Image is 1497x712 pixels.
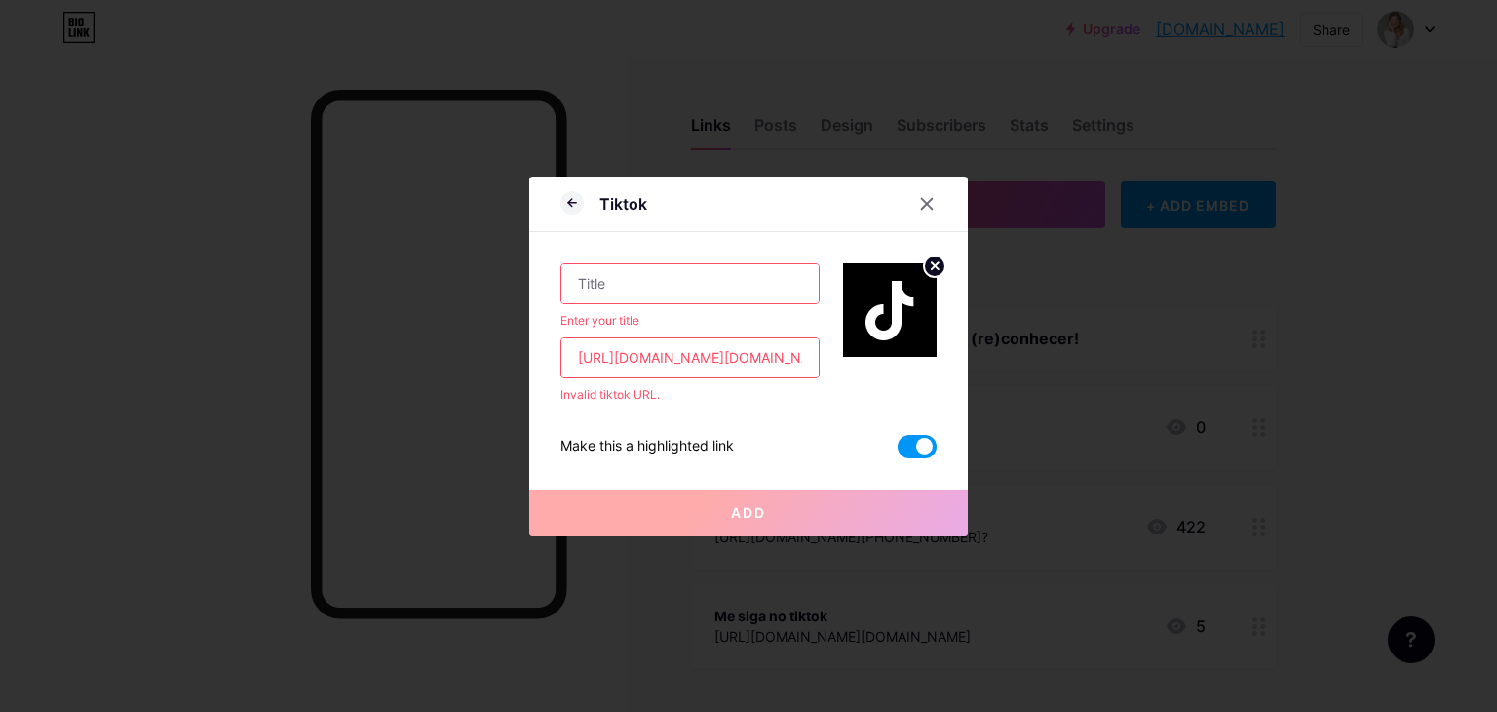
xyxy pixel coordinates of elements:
input: Title [561,264,819,303]
img: link_thumbnail [843,263,937,357]
input: URL [561,338,819,377]
button: Add [529,490,968,536]
span: Add [731,504,766,521]
div: Make this a highlighted link [560,435,734,458]
div: Tiktok [599,192,647,216]
div: Enter your title [560,312,820,330]
div: Invalid tiktok URL. [560,386,820,404]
